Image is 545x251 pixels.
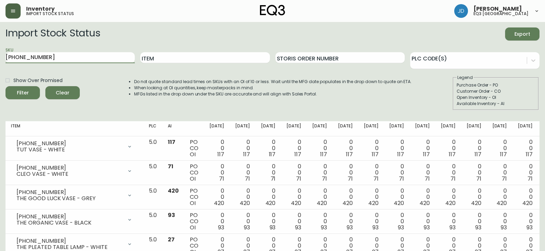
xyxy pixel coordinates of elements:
div: 0 0 [389,188,404,206]
div: 0 0 [364,163,379,182]
span: 71 [348,175,353,183]
div: THE ORGANIC VASE - BLACK [17,220,123,226]
div: 0 0 [286,139,301,158]
span: 71 [296,175,301,183]
span: 420 [291,199,301,207]
div: 0 0 [286,212,301,231]
div: 0 0 [261,139,276,158]
div: 0 0 [441,163,456,182]
div: 0 0 [235,139,250,158]
div: 0 0 [209,188,224,206]
span: 93 [347,224,353,231]
div: 0 0 [364,212,379,231]
div: PO CO [190,163,198,182]
th: [DATE] [307,121,333,136]
span: 117 [449,150,456,158]
button: Export [505,27,539,41]
div: 0 0 [235,212,250,231]
span: 93 [372,224,379,231]
span: 420 [168,187,179,195]
span: 117 [320,150,327,158]
th: [DATE] [512,121,538,136]
span: 420 [497,199,507,207]
div: [PHONE_NUMBER]TUT VASE - WHITE [11,139,138,154]
span: 93 [168,211,175,219]
span: 71 [527,175,533,183]
div: PO CO [190,139,198,158]
span: 117 [526,150,533,158]
th: [DATE] [281,121,307,136]
span: 71 [373,175,379,183]
div: 0 0 [492,188,507,206]
div: 0 0 [286,188,301,206]
span: 420 [214,199,224,207]
span: 71 [502,175,507,183]
span: 71 [399,175,404,183]
div: [PHONE_NUMBER]THE GOOD LUCK VASE - GREY [11,188,138,203]
div: CLEO VASE - WHITE [17,171,123,177]
th: [DATE] [410,121,435,136]
img: logo [260,5,285,16]
div: TUT VASE - WHITE [17,147,123,153]
span: 420 [471,199,481,207]
div: [PHONE_NUMBER] [17,165,123,171]
span: Clear [51,89,74,97]
span: 420 [368,199,379,207]
span: 71 [476,175,481,183]
span: 117 [397,150,404,158]
div: 0 0 [467,212,481,231]
div: 0 0 [415,163,430,182]
div: 0 0 [518,212,533,231]
span: 71 [322,175,327,183]
th: PLC [143,121,162,136]
div: THE PLEATED TABLE LAMP - WHITE [17,244,123,250]
span: 117 [294,150,301,158]
span: 27 [168,236,175,243]
button: Clear [45,86,80,99]
th: [DATE] [230,121,255,136]
div: Open Inventory - OI [457,94,535,101]
div: THE GOOD LUCK VASE - GREY [17,195,123,202]
div: 0 0 [441,212,456,231]
li: Do not quote standard lead times on SKUs with an OI of 10 or less. Wait until the MFG date popula... [134,79,412,85]
span: Inventory [26,6,55,12]
div: [PHONE_NUMBER] [17,238,123,244]
span: 71 [245,175,250,183]
th: [DATE] [358,121,384,136]
span: Show Over Promised [13,77,63,84]
span: 117 [372,150,379,158]
th: [DATE] [333,121,358,136]
div: 0 0 [261,188,276,206]
li: MFGs listed in the drop down under the SKU are accurate and will align with Sales Portal. [134,91,412,97]
h5: eq3 [GEOGRAPHIC_DATA] [473,12,528,16]
span: 71 [219,175,224,183]
span: 117 [500,150,507,158]
span: 117 [243,150,250,158]
td: 5.0 [143,161,162,185]
div: 0 0 [389,139,404,158]
span: 420 [240,199,250,207]
div: 0 0 [312,139,327,158]
div: 0 0 [338,188,353,206]
span: Export [511,30,534,38]
th: [DATE] [255,121,281,136]
div: 0 0 [467,188,481,206]
span: 71 [450,175,456,183]
div: PO CO [190,212,198,231]
span: 117 [269,150,276,158]
span: 420 [419,199,430,207]
div: 0 0 [364,139,379,158]
span: 117 [475,150,481,158]
span: OI [190,150,196,158]
div: 0 0 [235,163,250,182]
div: Available Inventory - AI [457,101,535,107]
legend: Legend [457,75,473,81]
span: 93 [424,224,430,231]
div: 0 0 [312,212,327,231]
span: 420 [394,199,404,207]
span: 93 [244,224,250,231]
img: 7c567ac048721f22e158fd313f7f0981 [454,4,468,18]
div: 0 0 [235,188,250,206]
div: 0 0 [467,163,481,182]
th: Item [6,121,143,136]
